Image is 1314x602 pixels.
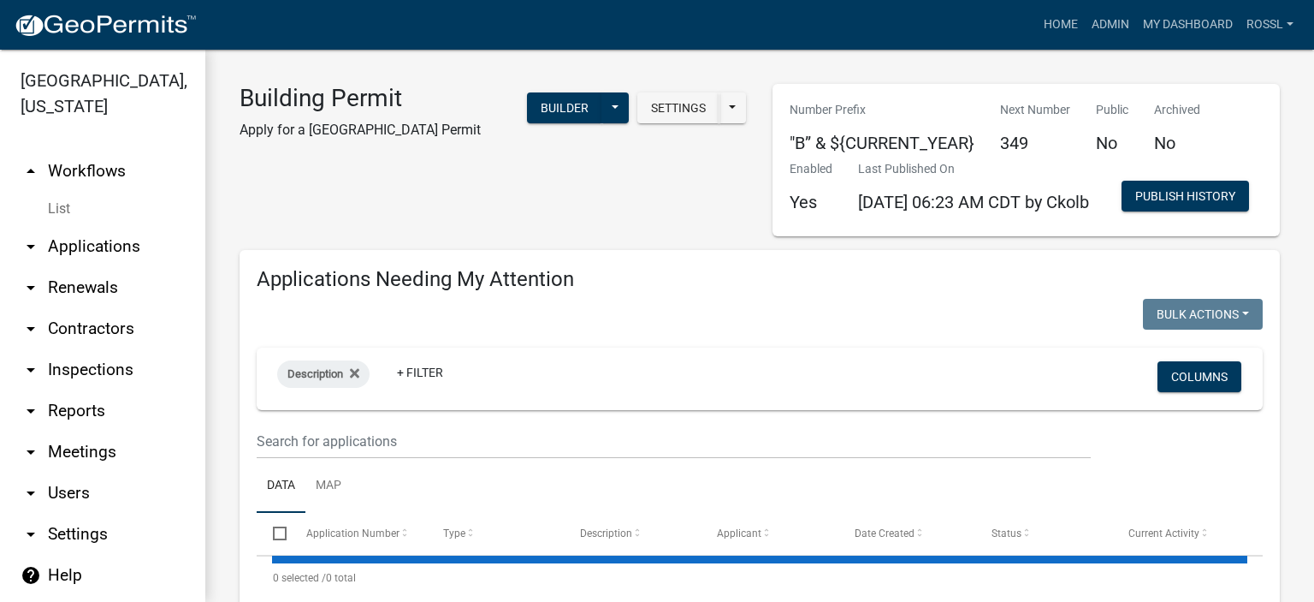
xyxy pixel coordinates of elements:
a: + Filter [383,357,457,388]
span: Applicant [717,527,761,539]
p: Last Published On [858,160,1089,178]
a: Data [257,459,305,514]
h3: Building Permit [240,84,481,113]
p: Enabled [790,160,832,178]
span: 0 selected / [273,572,326,584]
p: Number Prefix [790,101,974,119]
i: arrow_drop_down [21,401,41,421]
a: My Dashboard [1136,9,1240,41]
datatable-header-cell: Date Created [838,513,974,554]
h5: Yes [790,192,832,212]
h5: No [1096,133,1128,153]
wm-modal-confirm: Workflow Publish History [1122,191,1249,205]
span: Type [443,527,465,539]
button: Settings [637,92,719,123]
p: Archived [1154,101,1200,119]
h5: "B” & ${CURRENT_YEAR} [790,133,974,153]
a: Home [1037,9,1085,41]
p: Apply for a [GEOGRAPHIC_DATA] Permit [240,120,481,140]
p: Public [1096,101,1128,119]
datatable-header-cell: Applicant [701,513,838,554]
datatable-header-cell: Type [427,513,564,554]
datatable-header-cell: Description [564,513,701,554]
i: arrow_drop_down [21,524,41,545]
span: [DATE] 06:23 AM CDT by Ckolb [858,192,1089,212]
a: Admin [1085,9,1136,41]
p: Next Number [1000,101,1070,119]
datatable-header-cell: Select [257,513,289,554]
h4: Applications Needing My Attention [257,267,1263,292]
datatable-header-cell: Current Activity [1112,513,1249,554]
i: arrow_drop_down [21,360,41,380]
button: Columns [1157,361,1241,392]
span: Description [580,527,632,539]
div: 0 total [257,557,1263,599]
button: Bulk Actions [1143,299,1263,330]
i: arrow_drop_down [21,236,41,257]
i: help [21,565,41,586]
i: arrow_drop_down [21,319,41,339]
datatable-header-cell: Status [975,513,1112,554]
h5: No [1154,133,1200,153]
a: Map [305,459,352,514]
i: arrow_drop_down [21,277,41,298]
span: Date Created [855,527,914,539]
datatable-header-cell: Application Number [289,513,426,554]
i: arrow_drop_down [21,442,41,462]
span: Application Number [306,527,400,539]
button: Builder [527,92,602,123]
span: Description [287,367,343,380]
h5: 349 [1000,133,1070,153]
input: Search for applications [257,424,1091,459]
i: arrow_drop_up [21,161,41,182]
button: Publish History [1122,181,1249,212]
span: Status [991,527,1021,539]
span: Current Activity [1128,527,1199,539]
a: RossL [1240,9,1300,41]
i: arrow_drop_down [21,483,41,504]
